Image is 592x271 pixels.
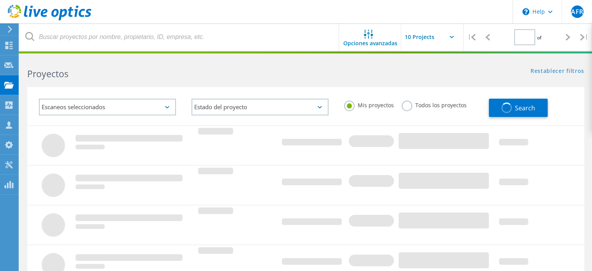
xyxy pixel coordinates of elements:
[344,101,394,108] label: Mis proyectos
[191,99,328,115] div: Estado del proyecto
[464,23,480,51] div: |
[19,23,339,51] input: Buscar proyectos por nombre, propietario, ID, empresa, etc.
[27,67,69,80] b: Proyectos
[576,23,592,51] div: |
[489,99,548,117] button: Search
[402,101,467,108] label: Todos los proyectos
[531,68,584,75] a: Restablecer filtros
[522,8,529,15] svg: \n
[39,99,176,115] div: Escaneos seleccionados
[571,9,583,15] span: AFR
[537,34,541,41] span: of
[8,16,91,22] a: Live Optics Dashboard
[343,41,397,46] span: Opciones avanzadas
[515,104,535,112] span: Search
